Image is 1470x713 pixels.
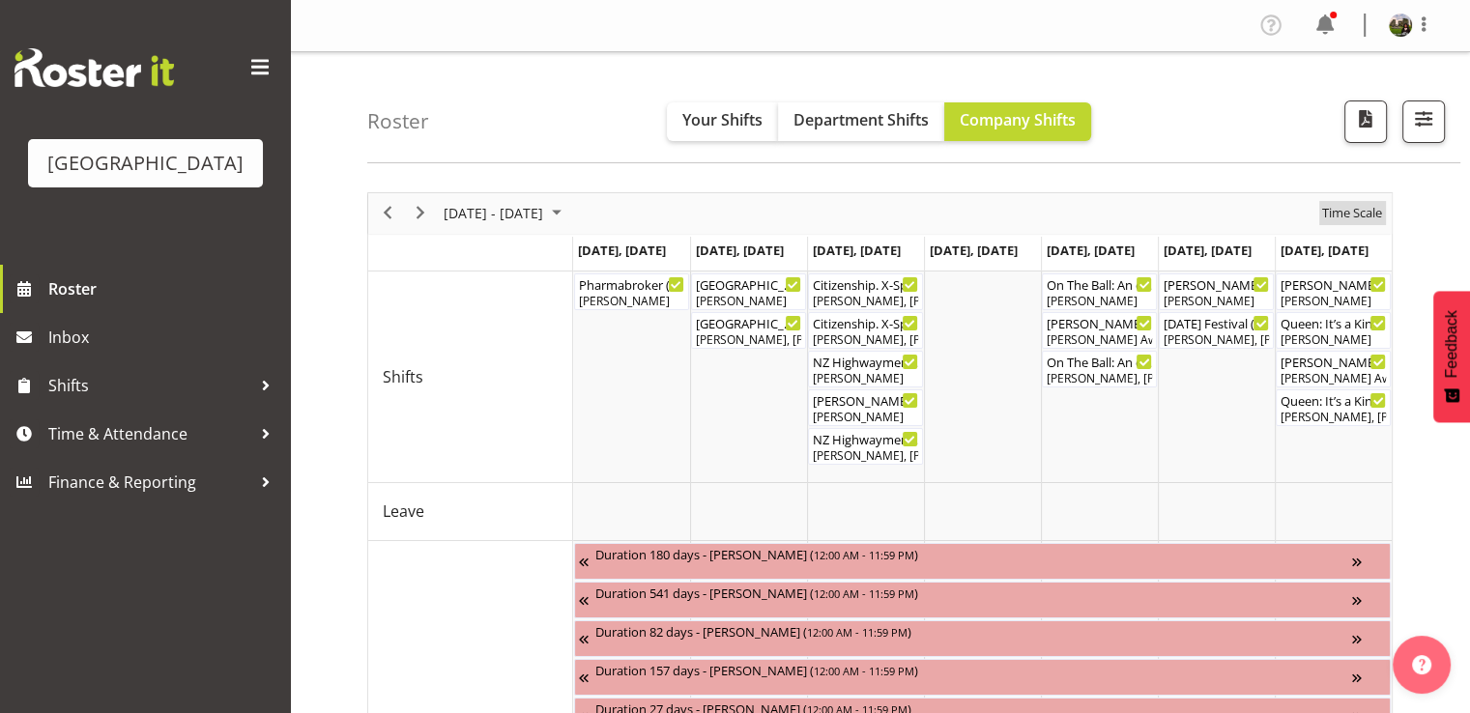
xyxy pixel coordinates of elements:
div: [PERSON_NAME] [1164,293,1269,310]
div: Citizenship. X-Space. FOHM ( ) [813,274,918,294]
span: 12:00 AM - 11:59 PM [814,547,914,562]
div: [DATE] Festival ( ) [1164,313,1269,332]
div: Shifts"s event - Abigail & Job Wedding Cargo Shed Begin From Saturday, October 18, 2025 at 10:00:... [1159,273,1274,310]
div: [PERSON_NAME], [PERSON_NAME], [PERSON_NAME] [813,331,918,349]
div: Shifts"s event - NZ Highwaymen. FOHM Shift Begin From Wednesday, October 15, 2025 at 5:15:00 PM G... [808,351,923,387]
div: Shifts"s event - Bobby-Lea - Queen: It’s a Kinda Magic 2025 - Box office Begin From Sunday, Octob... [1276,351,1391,387]
button: Your Shifts [667,102,778,141]
span: [DATE], [DATE] [930,242,1018,259]
img: valerie-donaldson30b84046e2fb4b3171eb6bf86b7ff7f4.png [1389,14,1412,37]
span: [DATE] - [DATE] [442,201,545,225]
span: [DATE], [DATE] [813,242,901,259]
span: Your Shifts [682,109,763,130]
span: Department Shifts [793,109,929,130]
div: [PERSON_NAME] [696,293,801,310]
button: Next [408,201,434,225]
div: Duration 157 days - [PERSON_NAME] ( ) [595,660,1352,679]
div: Unavailability"s event - Duration 541 days - Thomas Bohanna Begin From Tuesday, July 8, 2025 at 1... [574,582,1391,618]
span: 12:00 AM - 11:59 PM [807,624,908,640]
div: Shifts"s event - Citizenship. X-Space. FOHM Begin From Wednesday, October 15, 2025 at 8:30:00 AM ... [808,273,923,310]
div: Shifts"s event - Queen: It’s a Kinda Magic 2025 FOHM shift Begin From Sunday, October 19, 2025 at... [1276,312,1391,349]
span: Company Shifts [960,109,1076,130]
div: Shifts"s event - Bobby-Lea - On The Ball: An evening with Sir Wayne Smith - Box Office Begin From... [1042,312,1157,349]
div: next period [404,193,437,234]
div: [GEOGRAPHIC_DATA] College Arts Awards ( ) [696,313,801,332]
div: Unavailability"s event - Duration 157 days - Ailie Rundle Begin From Wednesday, September 24, 202... [574,659,1391,696]
span: Leave [383,499,424,523]
div: Unavailability"s event - Duration 180 days - Katrina Luca Begin From Friday, July 4, 2025 at 12:0... [574,543,1391,580]
button: Filter Shifts [1402,100,1445,143]
div: Shifts"s event - NZ Highwaymen Begin From Wednesday, October 15, 2025 at 6:00:00 PM GMT+13:00 End... [808,428,923,465]
span: Roster [48,274,280,303]
div: Citizenship. X-Space ( ) [813,313,918,332]
div: Shifts"s event - On The Ball: An evening with Sir Wayne Smith FOHM shift Begin From Friday, Octob... [1042,273,1157,310]
div: [PERSON_NAME] Highwaymen ( ) [813,390,918,410]
div: [PERSON_NAME] - Queen: It’s a Kinda Magic 2025 - Box office ( ) [1281,352,1386,371]
span: 12:00 AM - 11:59 PM [814,663,914,678]
button: Feedback - Show survey [1433,291,1470,422]
div: [PERSON_NAME], [PERSON_NAME], [PERSON_NAME], [PERSON_NAME], [PERSON_NAME], [PERSON_NAME], [PERSON... [696,331,801,349]
div: Shifts"s event - Mount Maunganui College Arts Awards Begin From Tuesday, October 14, 2025 at 5:30... [691,312,806,349]
div: Unavailability"s event - Duration 82 days - David Fourie Begin From Wednesday, August 20, 2025 at... [574,620,1391,657]
img: help-xxl-2.png [1412,655,1431,674]
div: [PERSON_NAME] [813,409,918,426]
div: On The Ball: An evening with [PERSON_NAME] ( ) [1047,352,1152,371]
span: Shifts [383,365,423,388]
div: [PERSON_NAME], [PERSON_NAME], [PERSON_NAME], [PERSON_NAME], [PERSON_NAME], [PERSON_NAME], [PERSON... [1047,370,1152,387]
div: Duration 82 days - [PERSON_NAME] ( ) [595,621,1352,641]
div: NZ Highwaymen. FOHM Shift ( ) [813,352,918,371]
div: [PERSON_NAME] & Job Wedding Cargo Shed ( ) [1164,274,1269,294]
div: NZ Highwaymen ( ) [813,429,918,448]
div: [PERSON_NAME] - On The Ball: An evening with [PERSON_NAME] - Box Office ( ) [1047,313,1152,332]
div: [PERSON_NAME] [579,293,684,310]
span: [DATE], [DATE] [578,242,666,259]
span: [DATE], [DATE] [696,242,784,259]
button: September 2025 [441,201,570,225]
div: [PERSON_NAME] Awhina [PERSON_NAME] [1281,370,1386,387]
div: [GEOGRAPHIC_DATA] [47,149,244,178]
div: [PERSON_NAME] Awhina [PERSON_NAME] [1047,331,1152,349]
div: [PERSON_NAME], [PERSON_NAME] [1164,331,1269,349]
td: Shifts resource [368,271,573,483]
span: [DATE], [DATE] [1047,242,1135,259]
div: Shifts"s event - Valerie - NZ Highwaymen Begin From Wednesday, October 15, 2025 at 5:30:00 PM GMT... [808,389,923,426]
img: Rosterit website logo [14,48,174,87]
div: Shifts"s event - Citizenship. X-Space Begin From Wednesday, October 15, 2025 at 9:30:00 AM GMT+13... [808,312,923,349]
span: Time Scale [1320,201,1384,225]
div: [PERSON_NAME] [1047,293,1152,310]
button: Company Shifts [944,102,1091,141]
div: Shifts"s event - Diwali Festival Begin From Saturday, October 18, 2025 at 2:00:00 PM GMT+13:00 En... [1159,312,1274,349]
div: [PERSON_NAME] [1281,331,1386,349]
div: [PERSON_NAME], [PERSON_NAME], [PERSON_NAME], [PERSON_NAME], [PERSON_NAME], [PERSON_NAME], [PERSON... [1281,409,1386,426]
div: October 13 - 19, 2025 [437,193,573,234]
span: Shifts [48,371,251,400]
div: [PERSON_NAME], [PERSON_NAME] [813,293,918,310]
div: Shifts"s event - Queen: It’s a Kinda Magic 2025 Begin From Sunday, October 19, 2025 at 5:00:00 PM... [1276,389,1391,426]
button: Previous [375,201,401,225]
div: Pharmabroker ( ) [579,274,684,294]
span: Finance & Reporting [48,468,251,497]
div: Shifts"s event - Pharmabroker Begin From Monday, October 13, 2025 at 4:00:00 PM GMT+13:00 Ends At... [574,273,689,310]
span: [DATE], [DATE] [1281,242,1369,259]
div: Queen: It’s a Kinda Magic 2025 ( ) [1281,390,1386,410]
td: Leave resource [368,483,573,541]
div: Shifts"s event - Mount Maunganui College Arts Awards. FOHM Shift Begin From Tuesday, October 14, ... [691,273,806,310]
span: Feedback [1443,310,1460,378]
div: Shifts"s event - Abigail & Job Wedding Pack out Cargo Shed Begin From Sunday, October 19, 2025 at... [1276,273,1391,310]
span: [DATE], [DATE] [1164,242,1252,259]
button: Department Shifts [778,102,944,141]
span: Time & Attendance [48,419,251,448]
div: Duration 180 days - [PERSON_NAME] ( ) [595,544,1352,563]
button: Time Scale [1319,201,1386,225]
div: [PERSON_NAME] [1281,293,1386,310]
span: Inbox [48,323,280,352]
div: [PERSON_NAME] & Job Wedding Pack out Cargo Shed ( ) [1281,274,1386,294]
div: Duration 541 days - [PERSON_NAME] ( ) [595,583,1352,602]
div: Shifts"s event - On The Ball: An evening with Sir Wayne Smith Begin From Friday, October 17, 2025... [1042,351,1157,387]
div: [PERSON_NAME], [PERSON_NAME], [PERSON_NAME], [PERSON_NAME], [PERSON_NAME], [PERSON_NAME], [PERSON... [813,447,918,465]
div: Queen: It’s a Kinda Magic 2025 FOHM shift ( ) [1281,313,1386,332]
button: Download a PDF of the roster according to the set date range. [1344,100,1387,143]
div: [GEOGRAPHIC_DATA] Arts Awards. FOHM Shift ( ) [696,274,801,294]
div: previous period [371,193,404,234]
div: On The Ball: An evening with [PERSON_NAME] FOHM shift ( ) [1047,274,1152,294]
